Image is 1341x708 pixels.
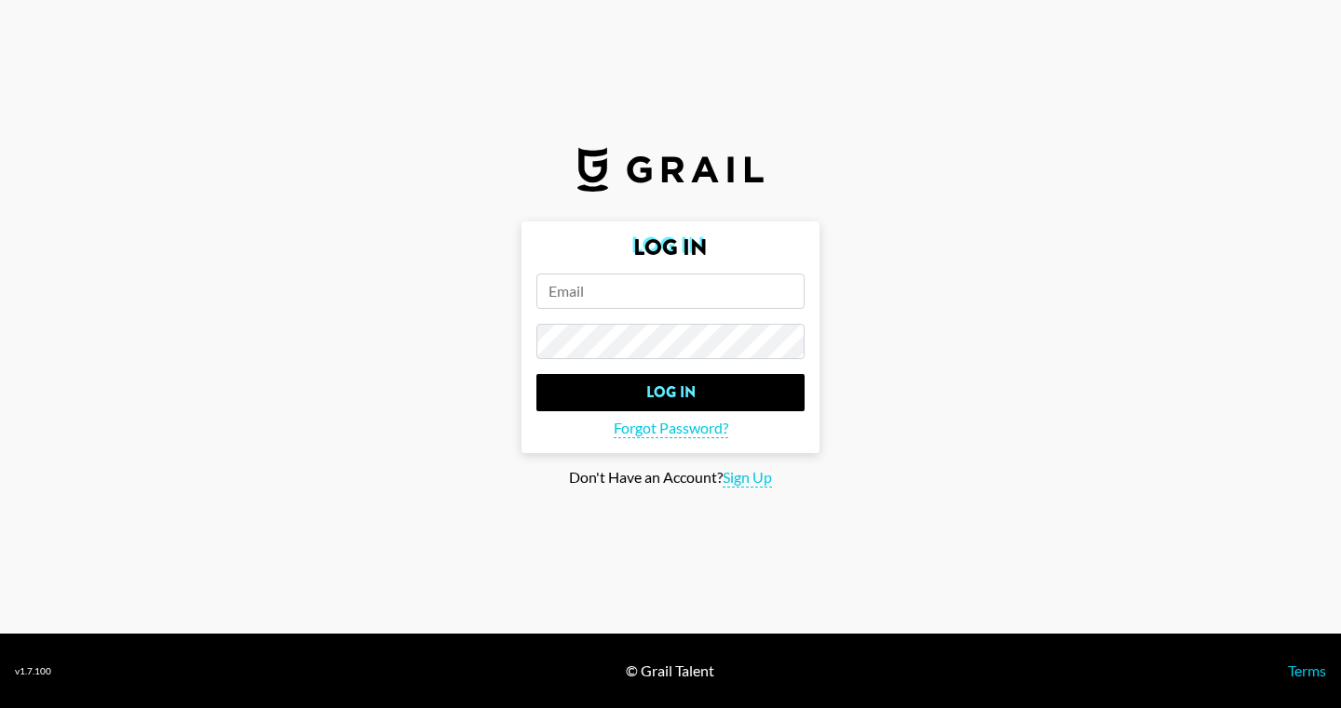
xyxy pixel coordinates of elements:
input: Log In [536,374,805,411]
div: © Grail Talent [626,661,714,680]
div: Don't Have an Account? [15,468,1326,488]
div: v 1.7.100 [15,665,51,677]
a: Terms [1288,661,1326,679]
img: Grail Talent Logo [577,147,764,192]
span: Sign Up [723,468,772,488]
span: Forgot Password? [614,419,728,438]
input: Email [536,274,805,309]
h2: Log In [536,236,805,259]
